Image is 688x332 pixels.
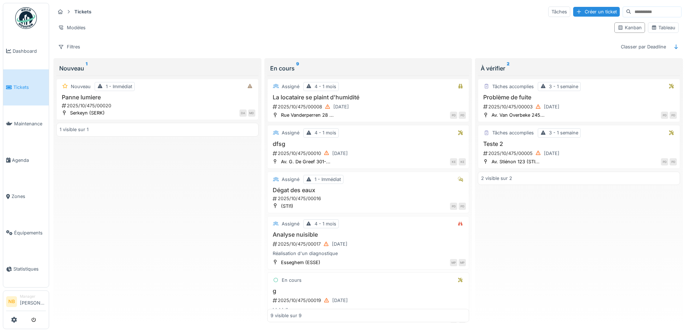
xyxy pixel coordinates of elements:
[670,158,677,165] div: PD
[61,102,255,109] div: 2025/10/475/00020
[315,129,336,136] div: 4 - 1 mois
[459,112,466,119] div: PD
[271,306,466,313] div: blablalba
[315,176,341,183] div: 1 - Immédiat
[281,158,330,165] div: Av. G. De Greef 301-...
[459,203,466,210] div: PD
[282,83,299,90] div: Assigné
[272,149,466,158] div: 2025/10/475/00010
[55,42,83,52] div: Filtres
[272,102,466,111] div: 2025/10/475/00008
[3,69,49,106] a: Tickets
[315,83,336,90] div: 4 - 1 mois
[618,24,642,31] div: Kanban
[20,294,46,309] li: [PERSON_NAME]
[492,83,534,90] div: Tâches accomplies
[272,240,466,249] div: 2025/10/475/00017
[548,7,570,17] div: Tâches
[271,141,466,147] h3: dfsg
[70,109,105,116] div: Serkeyn (SERK)
[282,277,302,284] div: En cours
[271,94,466,101] h3: La locataire se plaint d'humidité
[72,8,94,15] strong: Tickets
[12,157,46,164] span: Agenda
[661,112,668,119] div: PD
[459,259,466,266] div: MP
[60,126,88,133] div: 1 visible sur 1
[3,178,49,215] a: Zones
[573,7,620,17] div: Créer un ticket
[248,109,255,117] div: MD
[544,103,559,110] div: [DATE]
[59,64,256,73] div: Nouveau
[282,176,299,183] div: Assigné
[239,109,247,117] div: DA
[271,288,466,294] h3: g
[332,150,348,157] div: [DATE]
[549,129,578,136] div: 3 - 1 semaine
[481,94,677,101] h3: Problème de fuite
[483,149,677,158] div: 2025/10/475/00005
[459,158,466,165] div: KE
[481,64,677,73] div: À vérifier
[481,175,512,182] div: 2 visible sur 2
[20,294,46,299] div: Manager
[450,203,457,210] div: PD
[272,296,466,305] div: 2025/10/475/00019
[13,48,46,55] span: Dashboard
[282,220,299,227] div: Assigné
[3,33,49,69] a: Dashboard
[271,312,302,319] div: 9 visible sur 9
[6,294,46,311] a: NB Manager[PERSON_NAME]
[6,296,17,307] li: NB
[296,64,299,73] sup: 9
[3,251,49,288] a: Statistiques
[492,112,545,118] div: Av. Van Overbeke 245...
[13,84,46,91] span: Tickets
[333,103,349,110] div: [DATE]
[450,259,457,266] div: MP
[661,158,668,165] div: PD
[60,94,255,101] h3: Panne lumiere
[271,187,466,194] h3: Dégat des eaux
[106,83,132,90] div: 1 - Immédiat
[483,102,677,111] div: 2025/10/475/00003
[315,220,336,227] div: 4 - 1 mois
[3,215,49,251] a: Équipements
[15,7,37,29] img: Badge_color-CXgf-gQk.svg
[271,231,466,238] h3: Analyse nuisible
[492,158,540,165] div: Av. Stiénon 123 (STI...
[282,129,299,136] div: Assigné
[450,158,457,165] div: KE
[281,203,293,210] div: (STI1)
[14,120,46,127] span: Maintenance
[281,112,334,118] div: Rue Vanderperren 28 ...
[270,64,467,73] div: En cours
[271,250,466,257] div: Réalisation d'un diagnostique
[3,142,49,178] a: Agenda
[12,193,46,200] span: Zones
[55,22,89,33] div: Modèles
[332,297,348,304] div: [DATE]
[272,195,466,202] div: 2025/10/475/00016
[507,64,510,73] sup: 2
[281,259,320,266] div: Esseghem (ESSE)
[549,83,578,90] div: 3 - 1 semaine
[86,64,87,73] sup: 1
[651,24,675,31] div: Tableau
[450,112,457,119] div: PD
[492,129,534,136] div: Tâches accomplies
[481,141,677,147] h3: Teste 2
[13,266,46,272] span: Statistiques
[332,241,347,247] div: [DATE]
[618,42,669,52] div: Classer par Deadline
[670,112,677,119] div: PD
[3,105,49,142] a: Maintenance
[14,229,46,236] span: Équipements
[71,83,91,90] div: Nouveau
[544,150,559,157] div: [DATE]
